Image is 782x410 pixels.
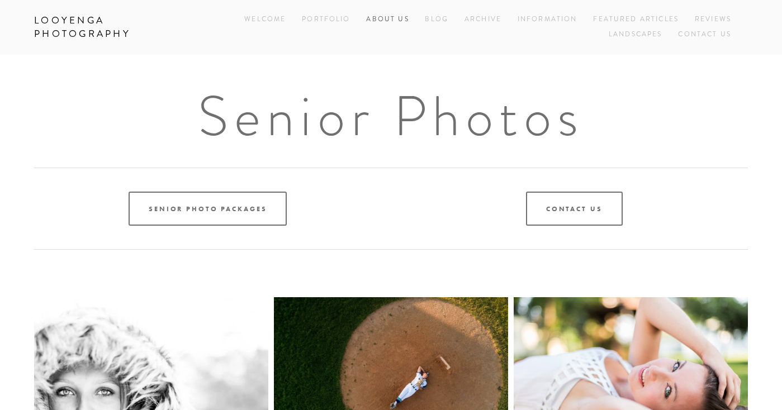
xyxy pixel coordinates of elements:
[518,15,577,24] a: Information
[302,15,350,24] a: Portfolio
[425,12,448,27] a: Blog
[26,11,188,44] a: Looyenga Photography
[609,27,662,42] a: Landscapes
[465,12,501,27] a: Archive
[678,27,731,42] a: Contact Us
[695,12,731,27] a: Reviews
[366,12,409,27] a: About Us
[526,192,623,226] a: Contact Us
[244,12,286,27] a: Welcome
[34,88,748,144] h1: Senior Photos
[129,192,287,226] a: Senior Photo Packages
[593,12,679,27] a: Featured Articles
